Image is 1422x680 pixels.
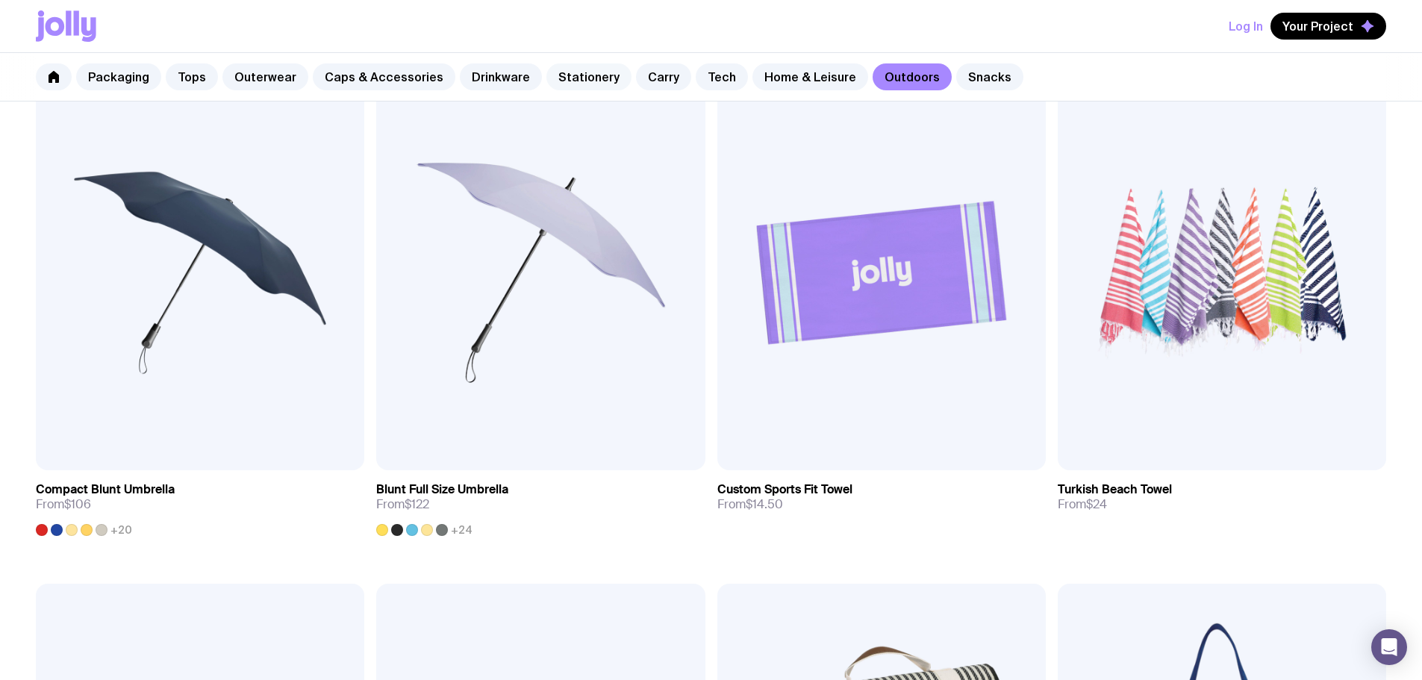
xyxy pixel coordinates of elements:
button: Log In [1229,13,1263,40]
button: Your Project [1270,13,1386,40]
a: Home & Leisure [752,63,868,90]
span: From [1058,497,1107,512]
h3: Blunt Full Size Umbrella [376,482,508,497]
a: Caps & Accessories [313,63,455,90]
a: Snacks [956,63,1023,90]
a: Outerwear [222,63,308,90]
a: Stationery [546,63,632,90]
a: Tech [696,63,748,90]
a: Carry [636,63,691,90]
a: Blunt Full Size UmbrellaFrom$122+24 [376,470,705,536]
div: Open Intercom Messenger [1371,629,1407,665]
a: Packaging [76,63,161,90]
h3: Custom Sports Fit Towel [717,482,852,497]
a: Compact Blunt UmbrellaFrom$106+20 [36,470,364,536]
a: Custom Sports Fit TowelFrom$14.50 [717,470,1046,524]
a: Drinkware [460,63,542,90]
span: Your Project [1282,19,1353,34]
span: From [36,497,91,512]
a: Turkish Beach TowelFrom$24 [1058,470,1386,524]
span: +20 [110,524,132,536]
a: Outdoors [873,63,952,90]
span: From [717,497,783,512]
span: $14.50 [746,496,783,512]
h3: Compact Blunt Umbrella [36,482,175,497]
span: $24 [1086,496,1107,512]
span: From [376,497,429,512]
a: Tops [166,63,218,90]
span: +24 [451,524,473,536]
h3: Turkish Beach Towel [1058,482,1172,497]
span: $122 [405,496,429,512]
span: $106 [64,496,91,512]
